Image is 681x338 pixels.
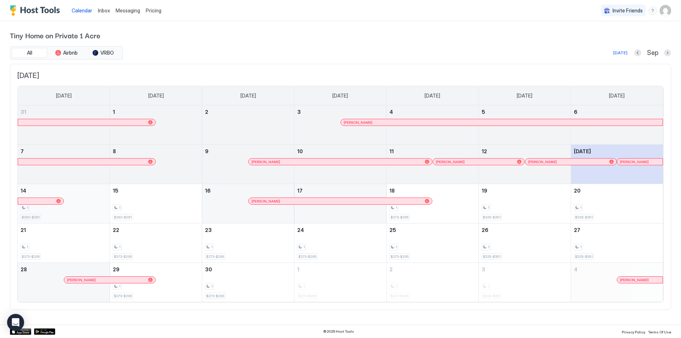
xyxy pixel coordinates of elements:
[18,145,110,184] td: September 7, 2025
[387,223,478,237] a: September 25, 2025
[206,294,224,298] span: $273-$295
[297,227,304,233] span: 24
[294,105,387,145] td: September 3, 2025
[620,160,649,164] span: [PERSON_NAME]
[395,245,397,249] span: 1
[386,184,478,223] td: September 18, 2025
[294,223,387,263] td: September 24, 2025
[425,93,440,99] span: [DATE]
[148,93,164,99] span: [DATE]
[482,109,485,115] span: 5
[510,86,539,105] a: Friday
[110,105,202,118] a: September 1, 2025
[114,294,132,298] span: $273-$295
[332,93,348,99] span: [DATE]
[251,160,429,164] div: [PERSON_NAME]
[22,254,40,259] span: $273-$295
[113,109,115,115] span: 1
[386,105,478,145] td: September 4, 2025
[21,227,26,233] span: 21
[574,188,581,194] span: 20
[648,6,657,15] div: menu
[202,263,294,276] a: September 30, 2025
[17,71,664,80] span: [DATE]
[7,314,24,331] div: Open Intercom Messenger
[387,105,478,118] a: September 4, 2025
[205,148,209,154] span: 9
[12,48,47,58] button: All
[575,254,593,259] span: $325-$351
[647,49,658,57] span: Sep
[389,148,394,154] span: 11
[386,145,478,184] td: September 11, 2025
[21,266,27,272] span: 28
[488,245,489,249] span: 1
[571,145,663,184] td: September 13, 2025
[10,30,671,40] span: Tiny Home on Private 1 Acre
[436,160,521,164] div: [PERSON_NAME]
[303,245,305,249] span: 1
[482,227,488,233] span: 26
[110,145,202,184] td: September 8, 2025
[49,86,79,105] a: Sunday
[298,254,316,259] span: $273-$295
[67,278,96,282] span: [PERSON_NAME]
[294,105,386,118] a: September 3, 2025
[116,7,140,14] a: Messaging
[202,105,294,118] a: September 2, 2025
[294,223,386,237] a: September 24, 2025
[528,160,614,164] div: [PERSON_NAME]
[297,188,303,194] span: 17
[387,145,478,158] a: September 11, 2025
[251,199,429,204] div: [PERSON_NAME]
[110,263,202,276] a: September 29, 2025
[141,86,171,105] a: Monday
[10,328,31,335] a: App Store
[574,266,577,272] span: 4
[205,188,211,194] span: 16
[72,7,92,13] span: Calendar
[571,263,663,276] a: October 4, 2025
[325,86,355,105] a: Wednesday
[119,284,121,289] span: 1
[297,266,299,272] span: 1
[205,109,208,115] span: 2
[202,263,294,302] td: September 30, 2025
[436,160,465,164] span: [PERSON_NAME]
[417,86,447,105] a: Thursday
[202,184,294,197] a: September 16, 2025
[479,223,571,237] a: September 26, 2025
[202,145,294,158] a: September 9, 2025
[478,223,571,263] td: September 26, 2025
[660,5,671,16] div: User profile
[609,93,625,99] span: [DATE]
[482,266,485,272] span: 3
[205,266,212,272] span: 30
[72,7,92,14] a: Calendar
[100,50,114,56] span: VRBO
[575,215,593,220] span: $325-$351
[391,215,409,220] span: $273-$295
[294,263,387,302] td: October 1, 2025
[114,215,132,220] span: $260-$281
[18,263,110,302] td: September 28, 2025
[114,254,132,259] span: $273-$295
[389,266,393,272] span: 2
[483,254,501,259] span: $325-$351
[110,223,202,237] a: September 22, 2025
[479,184,571,197] a: September 19, 2025
[98,7,110,13] span: Inbox
[613,7,643,14] span: Invite Friends
[67,278,153,282] div: [PERSON_NAME]
[27,245,28,249] span: 1
[620,278,649,282] span: [PERSON_NAME]
[113,266,120,272] span: 29
[34,328,55,335] a: Google Play Store
[571,223,663,263] td: September 27, 2025
[571,145,663,158] a: September 13, 2025
[478,263,571,302] td: October 3, 2025
[622,328,645,335] a: Privacy Policy
[18,223,110,263] td: September 21, 2025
